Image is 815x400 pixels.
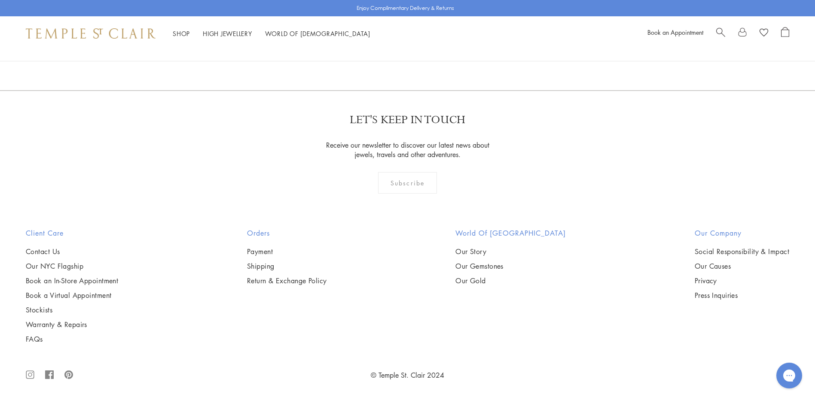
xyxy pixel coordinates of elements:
[247,261,327,271] a: Shipping
[247,247,327,256] a: Payment
[695,228,789,238] h2: Our Company
[455,276,566,285] a: Our Gold
[26,28,156,39] img: Temple St. Clair
[772,360,806,391] iframe: Gorgias live chat messenger
[357,4,454,12] p: Enjoy Complimentary Delivery & Returns
[26,320,118,329] a: Warranty & Repairs
[695,291,789,300] a: Press Inquiries
[247,276,327,285] a: Return & Exchange Policy
[455,247,566,256] a: Our Story
[455,261,566,271] a: Our Gemstones
[760,27,768,40] a: View Wishlist
[455,228,566,238] h2: World of [GEOGRAPHIC_DATA]
[716,27,725,40] a: Search
[695,261,789,271] a: Our Causes
[203,29,252,38] a: High JewelleryHigh Jewellery
[173,29,190,38] a: ShopShop
[26,334,118,344] a: FAQs
[265,29,370,38] a: World of [DEMOGRAPHIC_DATA]World of [DEMOGRAPHIC_DATA]
[26,247,118,256] a: Contact Us
[695,247,789,256] a: Social Responsibility & Impact
[350,112,465,127] p: LET'S KEEP IN TOUCH
[378,172,437,194] div: Subscribe
[26,305,118,315] a: Stockists
[26,276,118,285] a: Book an In-Store Appointment
[247,228,327,238] h2: Orders
[173,28,370,39] nav: Main navigation
[321,140,494,159] p: Receive our newsletter to discover our latest news about jewels, travels and other adventures.
[26,261,118,271] a: Our NYC Flagship
[695,276,789,285] a: Privacy
[647,28,703,36] a: Book an Appointment
[781,27,789,40] a: Open Shopping Bag
[26,228,118,238] h2: Client Care
[371,370,444,380] a: © Temple St. Clair 2024
[26,291,118,300] a: Book a Virtual Appointment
